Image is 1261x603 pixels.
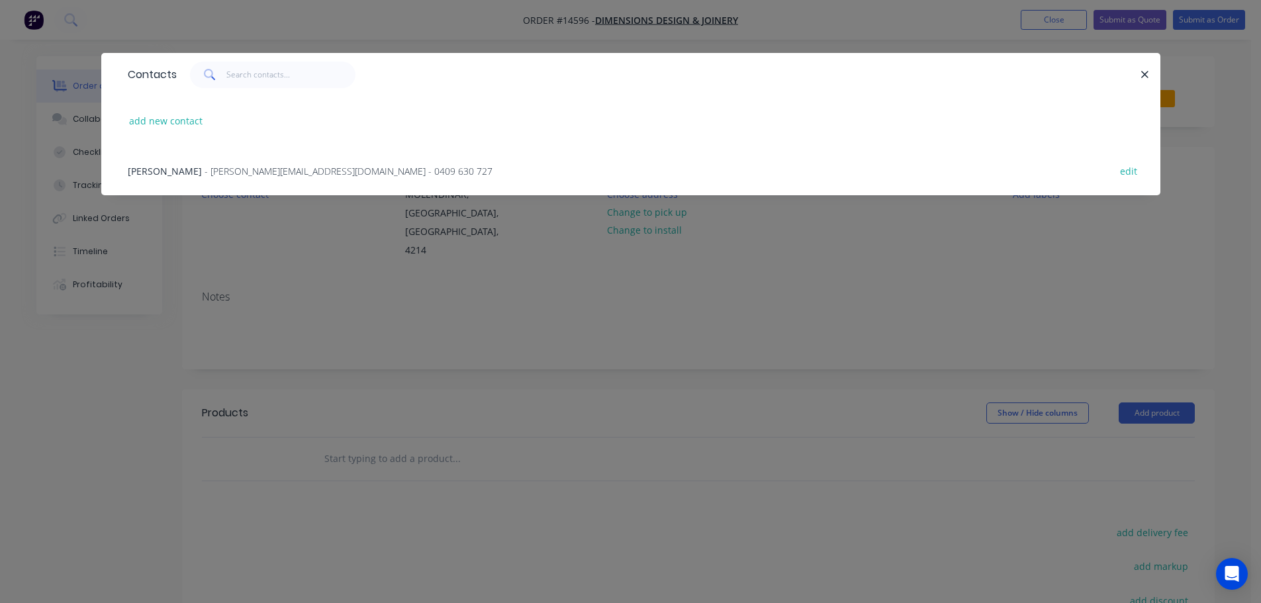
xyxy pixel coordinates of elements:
span: - [PERSON_NAME][EMAIL_ADDRESS][DOMAIN_NAME] - 0409 630 727 [205,165,492,177]
button: add new contact [122,112,210,130]
span: [PERSON_NAME] [128,165,202,177]
button: edit [1113,162,1144,179]
div: Open Intercom Messenger [1216,558,1248,590]
input: Search contacts... [226,62,355,88]
div: Contacts [121,54,177,96]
